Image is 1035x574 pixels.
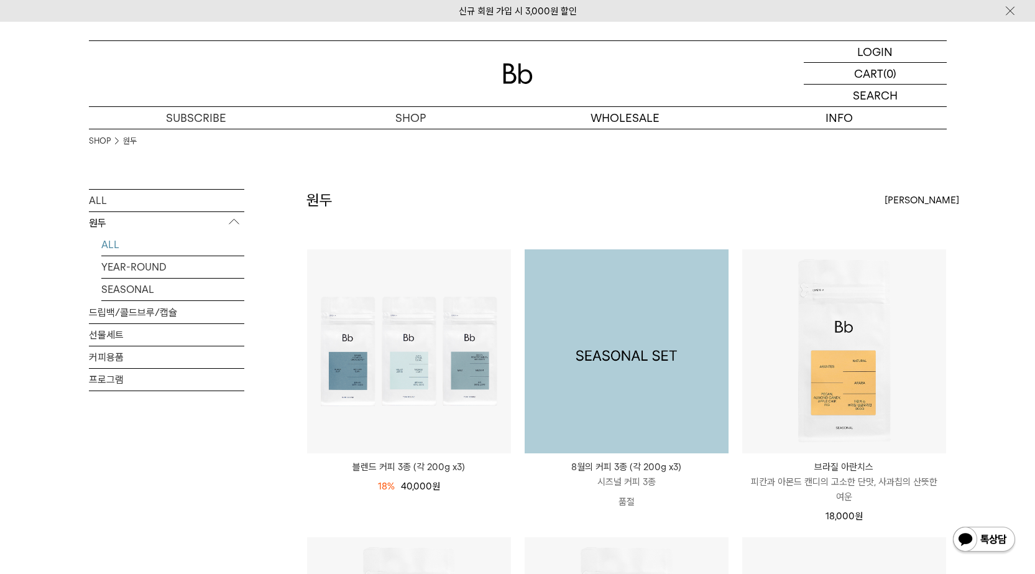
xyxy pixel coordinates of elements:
[742,460,946,504] a: 브라질 아란치스 피칸과 아몬드 캔디의 고소한 단맛, 사과칩의 산뜻한 여운
[804,63,947,85] a: CART (0)
[307,460,511,474] a: 블렌드 커피 3종 (각 200g x3)
[518,107,732,129] p: WHOLESALE
[525,489,729,514] p: 품절
[804,41,947,63] a: LOGIN
[378,479,395,494] div: 18%
[525,460,729,474] p: 8월의 커피 3종 (각 200g x3)
[826,511,863,522] span: 18,000
[732,107,947,129] p: INFO
[883,63,896,84] p: (0)
[89,190,244,211] a: ALL
[307,249,511,453] img: 블렌드 커피 3종 (각 200g x3)
[525,249,729,453] img: 1000000743_add2_021.png
[123,135,137,147] a: 원두
[89,135,111,147] a: SHOP
[742,460,946,474] p: 브라질 아란치스
[952,525,1016,555] img: 카카오톡 채널 1:1 채팅 버튼
[101,256,244,278] a: YEAR-ROUND
[89,212,244,234] p: 원두
[89,369,244,391] a: 프로그램
[401,481,440,492] span: 40,000
[742,474,946,504] p: 피칸과 아몬드 캔디의 고소한 단맛, 사과칩의 산뜻한 여운
[855,511,863,522] span: 원
[525,460,729,489] a: 8월의 커피 3종 (각 200g x3) 시즈널 커피 3종
[853,85,898,106] p: SEARCH
[303,107,518,129] a: SHOP
[89,107,303,129] a: SUBSCRIBE
[854,63,883,84] p: CART
[89,346,244,368] a: 커피용품
[503,63,533,84] img: 로고
[459,6,577,17] a: 신규 회원 가입 시 3,000원 할인
[885,193,959,208] span: [PERSON_NAME]
[857,41,893,62] p: LOGIN
[525,249,729,453] a: 8월의 커피 3종 (각 200g x3)
[432,481,440,492] span: 원
[89,302,244,323] a: 드립백/콜드브루/캡슐
[525,474,729,489] p: 시즈널 커피 3종
[89,324,244,346] a: 선물세트
[306,190,333,211] h2: 원두
[742,249,946,453] img: 브라질 아란치스
[101,234,244,256] a: ALL
[101,279,244,300] a: SEASONAL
